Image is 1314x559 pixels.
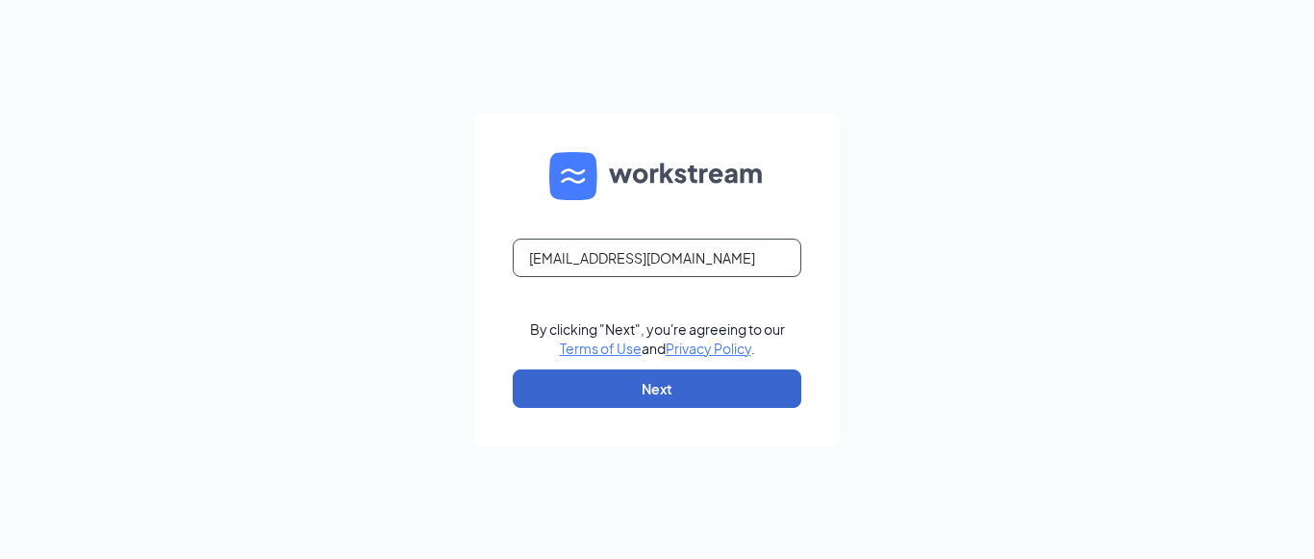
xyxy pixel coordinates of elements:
[513,239,801,277] input: Email
[549,152,765,200] img: WS logo and Workstream text
[530,319,785,358] div: By clicking "Next", you're agreeing to our and .
[560,340,642,357] a: Terms of Use
[513,369,801,408] button: Next
[666,340,751,357] a: Privacy Policy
